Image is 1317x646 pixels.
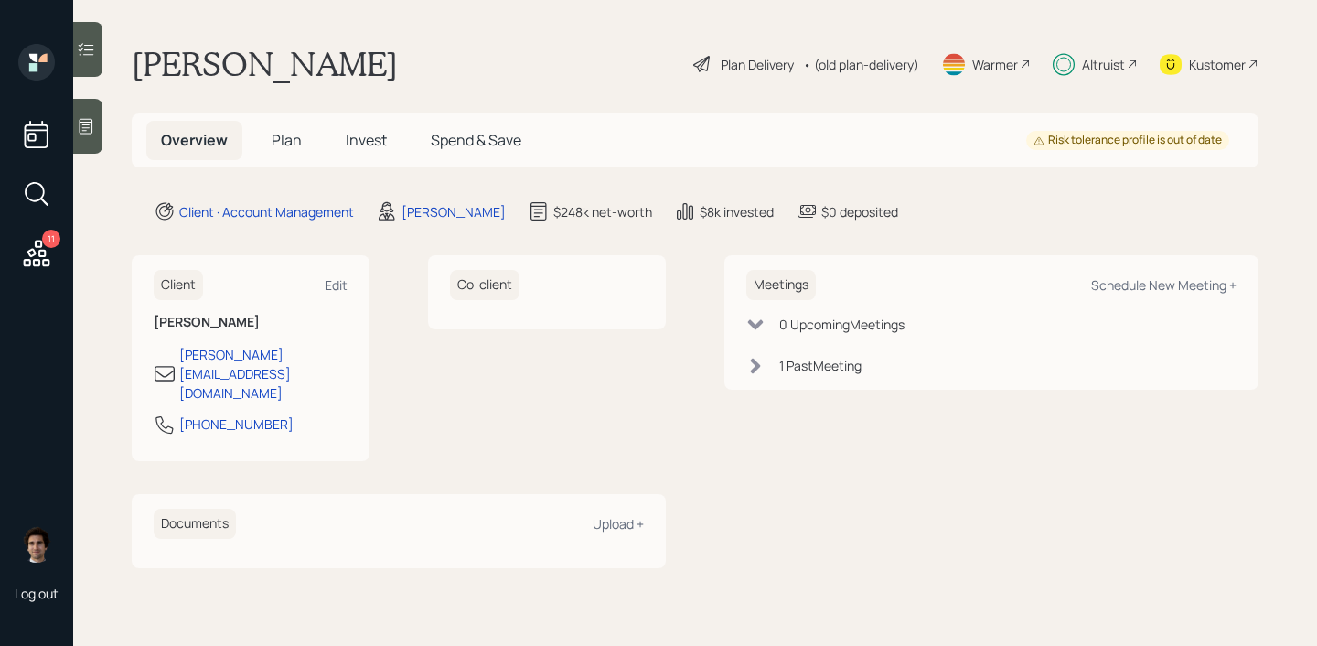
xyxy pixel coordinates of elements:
[803,55,919,74] div: • (old plan-delivery)
[593,515,644,533] div: Upload +
[431,130,521,150] span: Spend & Save
[18,526,55,563] img: harrison-schaefer-headshot-2.png
[450,270,519,300] h6: Co-client
[746,270,816,300] h6: Meetings
[821,202,898,221] div: $0 deposited
[553,202,652,221] div: $248k net-worth
[1091,276,1237,294] div: Schedule New Meeting +
[1189,55,1246,74] div: Kustomer
[15,585,59,602] div: Log out
[1033,133,1222,148] div: Risk tolerance profile is out of date
[154,270,203,300] h6: Client
[721,55,794,74] div: Plan Delivery
[779,356,862,375] div: 1 Past Meeting
[132,44,398,84] h1: [PERSON_NAME]
[700,202,774,221] div: $8k invested
[179,345,348,403] div: [PERSON_NAME][EMAIL_ADDRESS][DOMAIN_NAME]
[402,202,506,221] div: [PERSON_NAME]
[161,130,228,150] span: Overview
[346,130,387,150] span: Invest
[272,130,302,150] span: Plan
[42,230,60,248] div: 11
[325,276,348,294] div: Edit
[154,509,236,539] h6: Documents
[972,55,1018,74] div: Warmer
[1082,55,1125,74] div: Altruist
[179,415,294,434] div: [PHONE_NUMBER]
[779,315,905,334] div: 0 Upcoming Meeting s
[179,202,354,221] div: Client · Account Management
[154,315,348,330] h6: [PERSON_NAME]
